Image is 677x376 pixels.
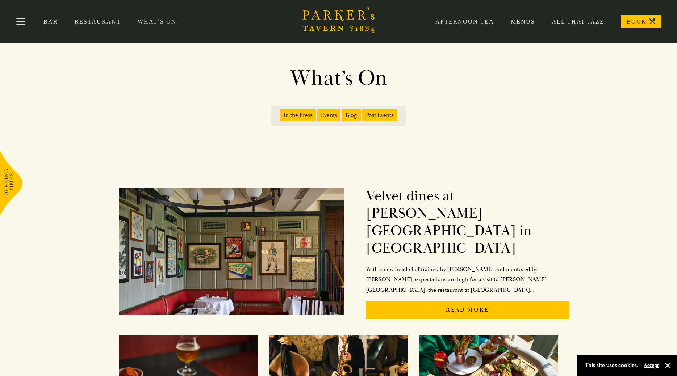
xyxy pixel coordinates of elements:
[644,362,659,369] button: Accept
[664,362,672,369] button: Close and accept
[119,180,569,325] a: Velvet dines at [PERSON_NAME][GEOGRAPHIC_DATA] in [GEOGRAPHIC_DATA]With a new head chef trained b...
[366,187,569,257] h2: Velvet dines at [PERSON_NAME][GEOGRAPHIC_DATA] in [GEOGRAPHIC_DATA]
[280,109,316,121] span: In the Press
[342,109,361,121] span: Blog
[362,109,397,121] span: Past Events
[132,65,545,91] h1: What’s On
[366,264,569,295] p: With a new head chef trained by [PERSON_NAME] and mentored by [PERSON_NAME], expectations are hig...
[317,109,340,121] span: Events
[585,360,638,371] p: This site uses cookies.
[366,301,569,319] p: Read More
